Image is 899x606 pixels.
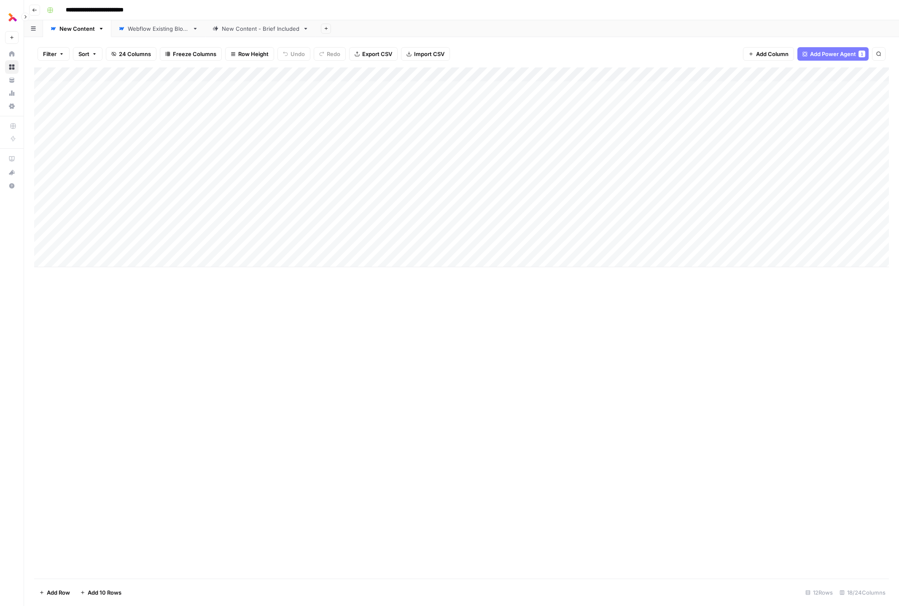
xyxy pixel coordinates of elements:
a: Your Data [5,73,19,87]
a: Webflow Existing Blogs [111,20,205,37]
div: New Content - Brief Included [222,24,299,33]
a: Settings [5,99,19,113]
a: Usage [5,86,19,100]
span: Freeze Columns [173,50,216,58]
button: Undo [277,47,310,61]
button: Add Row [34,586,75,599]
div: 1 [859,51,865,57]
button: Workspace: Thoughtful AI Content Engine [5,7,19,28]
button: Add 10 Rows [75,586,127,599]
span: Export CSV [362,50,392,58]
span: Add Row [47,588,70,597]
a: AirOps Academy [5,152,19,166]
div: New Content [59,24,95,33]
div: 12 Rows [802,586,836,599]
button: Add Power Agent1 [797,47,869,61]
img: Thoughtful AI Content Engine Logo [5,10,20,25]
span: 1 [861,51,863,57]
span: 24 Columns [119,50,151,58]
button: Sort [73,47,102,61]
span: Row Height [238,50,269,58]
button: Freeze Columns [160,47,222,61]
button: 24 Columns [106,47,156,61]
span: Add Column [756,50,789,58]
span: Import CSV [414,50,444,58]
button: Add Column [743,47,794,61]
div: What's new? [5,166,18,179]
a: New Content - Brief Included [205,20,316,37]
span: Filter [43,50,57,58]
span: Sort [78,50,89,58]
button: What's new? [5,166,19,179]
span: Undo [291,50,305,58]
button: Help + Support [5,179,19,193]
button: Filter [38,47,70,61]
div: Webflow Existing Blogs [128,24,189,33]
button: Export CSV [349,47,398,61]
span: Redo [327,50,340,58]
button: Import CSV [401,47,450,61]
div: 18/24 Columns [836,586,889,599]
a: Browse [5,60,19,74]
a: New Content [43,20,111,37]
span: Add 10 Rows [88,588,121,597]
a: Home [5,47,19,61]
span: Add Power Agent [810,50,856,58]
button: Row Height [225,47,274,61]
button: Redo [314,47,346,61]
